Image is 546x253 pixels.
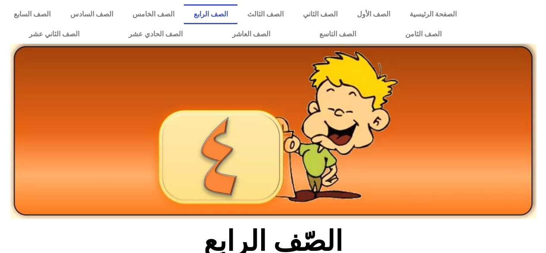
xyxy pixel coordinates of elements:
[237,4,293,24] a: الصف الثالث
[4,4,60,24] a: الصف السابع
[104,24,207,44] a: الصف الحادي عشر
[123,4,184,24] a: الصف الخامس
[400,4,466,24] a: الصفحة الرئيسية
[293,4,347,24] a: الصف الثاني
[208,24,295,44] a: الصف العاشر
[347,4,400,24] a: الصف الأول
[60,4,123,24] a: الصف السادس
[184,4,237,24] a: الصف الرابع
[381,24,466,44] a: الصف الثامن
[4,24,104,44] a: الصف الثاني عشر
[295,24,381,44] a: الصف التاسع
